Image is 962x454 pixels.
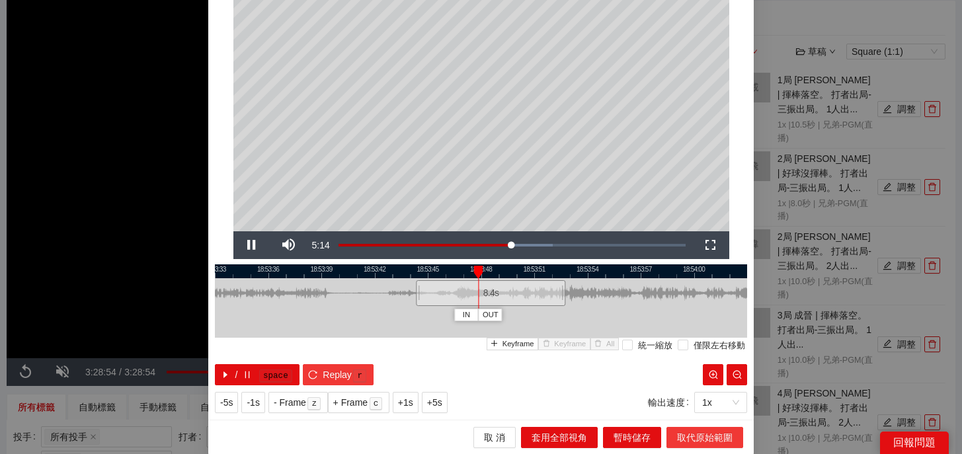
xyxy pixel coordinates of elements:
[666,427,743,448] button: 取代原始範圍
[233,231,270,259] button: Pause
[416,280,565,306] div: 8.4 s
[727,364,747,385] button: zoom-out
[487,338,539,350] button: plusKeyframe
[677,430,733,445] span: 取代原始範圍
[241,392,264,413] button: -1s
[633,340,678,353] span: 統一縮放
[270,231,307,259] button: Mute
[603,427,661,448] button: 暫時儲存
[502,338,534,350] span: Keyframe
[308,370,317,381] span: reload
[328,392,389,413] button: + Framec
[353,369,366,383] kbd: r
[463,309,470,321] span: IN
[333,395,368,410] span: + Frame
[235,367,238,382] span: /
[215,392,238,413] button: -5s
[274,395,306,410] span: - Frame
[590,338,619,350] button: deleteAll
[243,370,252,381] span: pause
[702,393,739,412] span: 1x
[521,427,598,448] button: 套用全部視角
[648,392,694,413] label: 輸出速度
[268,392,328,413] button: - Framez
[491,340,498,348] span: plus
[484,430,505,445] span: 取 消
[709,370,718,381] span: zoom-in
[483,309,499,321] span: OUT
[247,395,259,410] span: -1s
[422,392,448,413] button: +5s
[473,427,516,448] button: 取 消
[220,395,233,410] span: -5s
[703,364,723,385] button: zoom-in
[538,338,590,350] button: deleteKeyframe
[532,430,587,445] span: 套用全部視角
[478,309,502,321] button: OUT
[221,370,230,381] span: caret-right
[307,397,321,410] kbd: z
[692,231,729,259] button: Fullscreen
[215,364,300,385] button: caret-right/pausespace
[323,367,352,382] span: Replay
[259,369,292,383] kbd: space
[880,432,949,454] div: 回報問題
[733,370,742,381] span: zoom-out
[398,395,413,410] span: +1s
[427,395,442,410] span: +5s
[339,244,686,246] div: Progress Bar
[393,392,419,413] button: +1s
[688,340,750,353] span: 僅限左右移動
[614,430,651,445] span: 暫時儲存
[370,397,383,410] kbd: c
[312,240,330,250] span: 5:14
[303,364,374,385] button: reloadReplayr
[454,309,478,321] button: IN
